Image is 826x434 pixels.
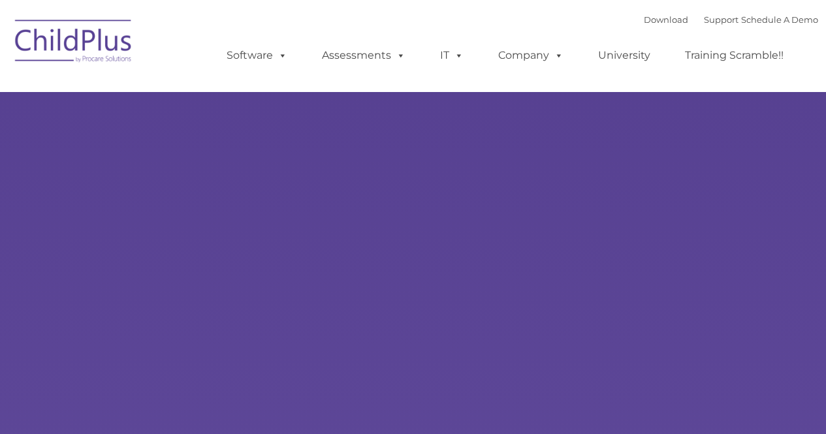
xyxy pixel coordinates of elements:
a: Company [485,42,577,69]
a: Assessments [309,42,419,69]
img: ChildPlus by Procare Solutions [8,10,139,76]
a: Schedule A Demo [741,14,818,25]
a: Support [704,14,739,25]
a: University [585,42,663,69]
font: | [644,14,818,25]
a: Software [214,42,300,69]
a: Download [644,14,688,25]
a: IT [427,42,477,69]
a: Training Scramble!! [672,42,797,69]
